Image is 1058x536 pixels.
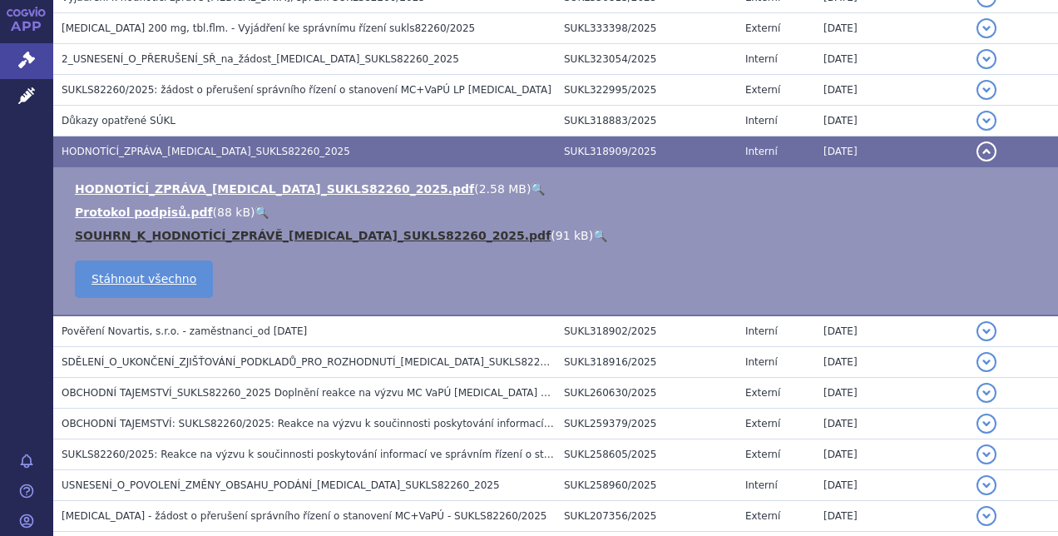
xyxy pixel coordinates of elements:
span: SDĚLENÍ_O_UKONČENÍ_ZJIŠŤOVÁNÍ_PODKLADŮ_PRO_ROZHODNUTÍ_KISQALI_SUKLS82260_2025 [62,356,583,368]
span: 2.58 MB [479,182,527,196]
span: KISQALI 200 mg, tbl.flm. - Vyjádření ke správnímu řízení sukls82260/2025 [62,22,475,34]
span: Důkazy opatřené SÚKL [62,115,176,127]
span: Interní [745,479,778,491]
button: detail [976,111,996,131]
td: SUKL207356/2025 [556,501,737,532]
a: 🔍 [531,182,545,196]
span: HODNOTÍCÍ_ZPRÁVA_KISQALI_SUKLS82260_2025 [62,146,350,157]
span: SUKLS82260/2025: Reakce na výzvu k součinnosti poskytování informací ve správním řízení o stanove... [62,449,996,460]
button: detail [976,141,996,161]
a: SOUHRN_K_HODNOTÍCÍ_ZPRÁVĚ_[MEDICAL_DATA]_SUKLS82260_2025.pdf [75,229,551,242]
span: 88 kB [217,206,250,219]
span: Externí [745,510,780,522]
button: detail [976,80,996,100]
li: ( ) [75,227,1041,244]
span: OBCHODNÍ TAJEMSTVÍ_SUKLS82260_2025 Doplnění reakce na výzvu MC VaPÚ Kisqali s OT [62,387,563,399]
span: USNESENÍ_O_POVOLENÍ_ZMĚNY_OBSAHU_PODÁNÍ_KISQALI_SUKLS82260_2025 [62,479,500,491]
td: [DATE] [815,136,968,167]
button: detail [976,383,996,403]
td: [DATE] [815,44,968,75]
td: SUKL259379/2025 [556,409,737,439]
td: [DATE] [815,409,968,439]
td: SUKL318883/2025 [556,106,737,136]
a: HODNOTÍCÍ_ZPRÁVA_[MEDICAL_DATA]_SUKLS82260_2025.pdf [75,182,474,196]
button: detail [976,49,996,69]
td: [DATE] [815,315,968,347]
td: [DATE] [815,501,968,532]
td: SUKL258605/2025 [556,439,737,470]
li: ( ) [75,204,1041,221]
a: 🔍 [255,206,269,219]
button: detail [976,414,996,434]
span: Externí [745,84,780,96]
span: 2_USNESENÍ_O_PŘERUŠENÍ_SŘ_na_žádost_KISQALI_SUKLS82260_2025 [62,53,459,65]
span: Interní [745,53,778,65]
td: SUKL323054/2025 [556,44,737,75]
span: SUKLS82260/2025: žádost o přerušení správního řízení o stanovení MC+VaPÚ LP Kisqali [62,84,551,96]
span: Externí [745,387,780,399]
button: detail [976,352,996,372]
td: SUKL318916/2025 [556,347,737,378]
span: Interní [745,115,778,127]
a: 🔍 [593,229,607,242]
span: Interní [745,325,778,337]
td: [DATE] [815,470,968,501]
td: SUKL258960/2025 [556,470,737,501]
td: [DATE] [815,13,968,44]
span: Interní [745,356,778,368]
td: [DATE] [815,439,968,470]
span: 91 kB [556,229,589,242]
span: Externí [745,449,780,460]
a: Stáhnout všechno [75,261,213,298]
button: detail [976,321,996,341]
td: SUKL318909/2025 [556,136,737,167]
td: SUKL322995/2025 [556,75,737,106]
span: Externí [745,22,780,34]
td: [DATE] [815,75,968,106]
li: ( ) [75,181,1041,197]
button: detail [976,506,996,526]
td: SUKL260630/2025 [556,378,737,409]
button: detail [976,475,996,495]
a: Protokol podpisů.pdf [75,206,213,219]
td: SUKL333398/2025 [556,13,737,44]
span: Interní [745,146,778,157]
td: [DATE] [815,106,968,136]
td: [DATE] [815,347,968,378]
span: Externí [745,418,780,429]
span: Pověření Novartis, s.r.o. - zaměstnanci_od 12.3.2025 [62,325,307,337]
span: Kisqali - žádost o přerušení správního řízení o stanovení MC+VaPÚ - SUKLS82260/2025 [62,510,546,522]
button: detail [976,444,996,464]
td: [DATE] [815,378,968,409]
td: SUKL318902/2025 [556,315,737,347]
button: detail [976,18,996,38]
